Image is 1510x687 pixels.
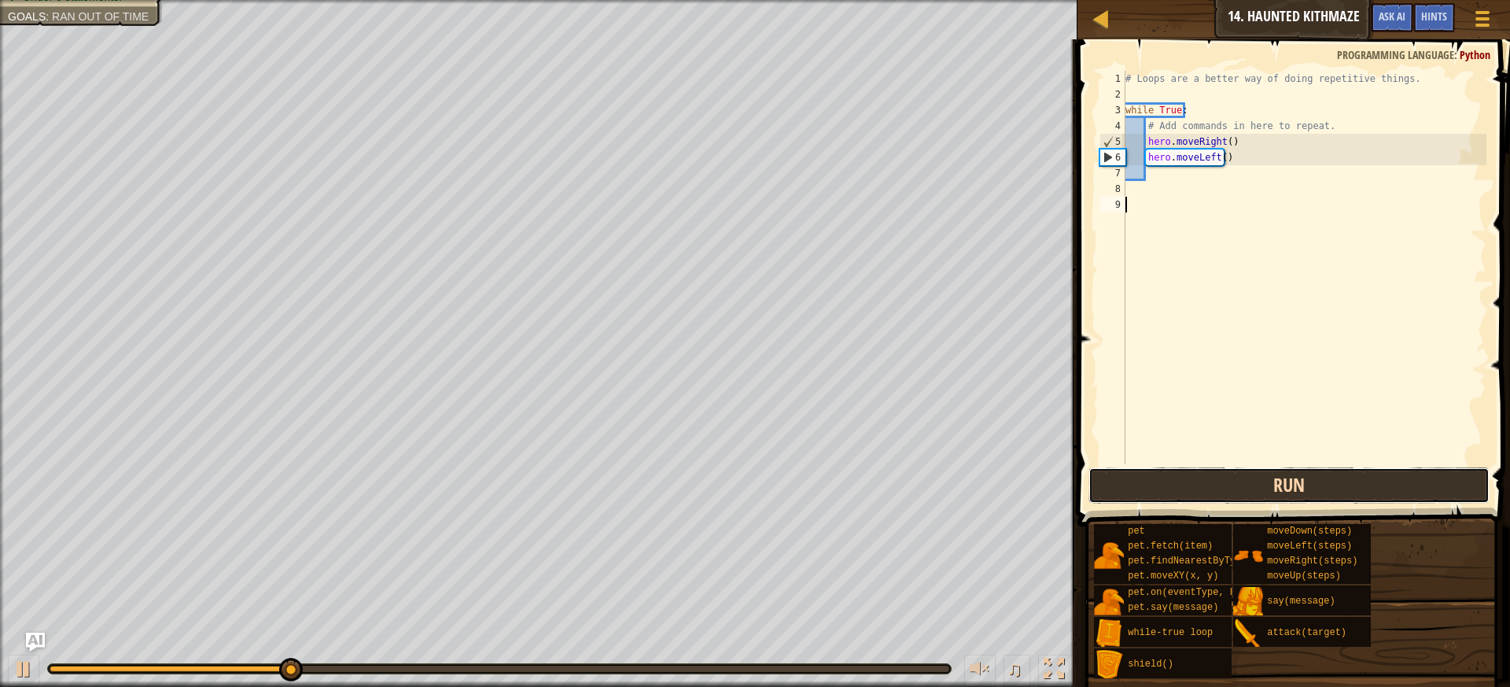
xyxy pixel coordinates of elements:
[1099,102,1125,118] div: 3
[964,655,996,687] button: Adjust volume
[1128,571,1218,582] span: pet.moveXY(x, y)
[1100,150,1125,165] div: 6
[1454,47,1460,62] span: :
[1128,659,1173,670] span: shield()
[1421,9,1447,24] span: Hints
[1267,556,1357,567] span: moveRight(steps)
[1099,118,1125,134] div: 4
[1094,619,1124,648] img: portrait.png
[1038,655,1070,687] button: Toggle fullscreen
[1128,541,1213,552] span: pet.fetch(item)
[1128,526,1145,537] span: pet
[8,10,46,23] span: Goals
[1267,571,1341,582] span: moveUp(steps)
[8,655,39,687] button: Ctrl + P: Play
[1267,596,1335,607] span: say(message)
[1233,541,1263,571] img: portrait.png
[1233,587,1263,617] img: portrait.png
[1233,619,1263,648] img: portrait.png
[1267,541,1352,552] span: moveLeft(steps)
[1267,526,1352,537] span: moveDown(steps)
[1007,657,1022,681] span: ♫
[1267,627,1346,638] span: attack(target)
[1099,87,1125,102] div: 2
[1128,587,1275,598] span: pet.on(eventType, handler)
[1128,627,1213,638] span: while-true loop
[1337,47,1454,62] span: Programming language
[1088,467,1490,504] button: Run
[1099,181,1125,197] div: 8
[1460,47,1490,62] span: Python
[1371,3,1413,32] button: Ask AI
[46,10,52,23] span: :
[1099,165,1125,181] div: 7
[52,10,149,23] span: Ran out of time
[1004,655,1030,687] button: ♫
[1094,541,1124,571] img: portrait.png
[1128,602,1218,613] span: pet.say(message)
[26,633,45,652] button: Ask AI
[1100,134,1125,150] div: 5
[1099,197,1125,212] div: 9
[1128,556,1280,567] span: pet.findNearestByType(type)
[1099,71,1125,87] div: 1
[1094,650,1124,680] img: portrait.png
[1094,587,1124,617] img: portrait.png
[1379,9,1405,24] span: Ask AI
[1463,3,1502,40] button: Show game menu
